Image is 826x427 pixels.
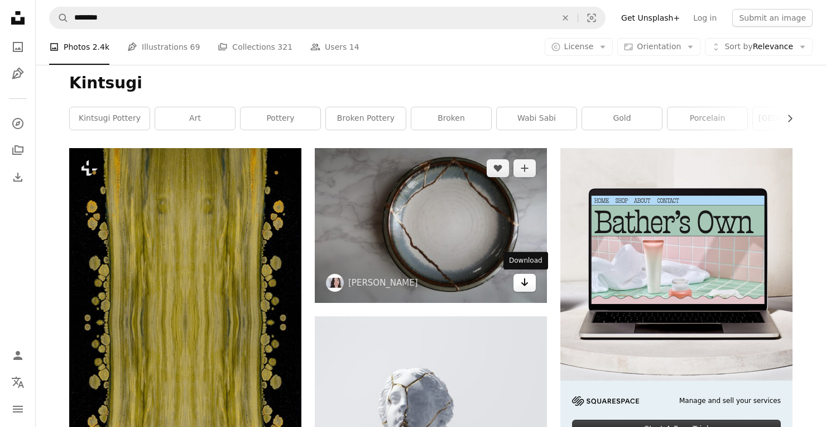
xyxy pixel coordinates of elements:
a: broken pottery [326,107,406,130]
h1: Kintsugi [69,73,793,93]
a: Explore [7,112,29,135]
a: gold [582,107,662,130]
button: Sort byRelevance [705,38,813,56]
span: Manage and sell your services [679,396,781,406]
span: 69 [190,41,200,53]
a: Log in [686,9,723,27]
a: pottery [241,107,320,130]
a: Home — Unsplash [7,7,29,31]
a: [PERSON_NAME] [348,277,418,288]
a: Illustrations [7,63,29,85]
a: Photos [7,36,29,58]
a: round brown and white ceramic plate [315,220,547,230]
span: 14 [349,41,359,53]
a: Get Unsplash+ [614,9,686,27]
span: Orientation [637,42,681,51]
a: wabi sabi [497,107,577,130]
img: round brown and white ceramic plate [315,148,547,303]
button: Clear [553,7,578,29]
span: 321 [277,41,292,53]
button: Add to Collection [513,159,536,177]
span: License [564,42,594,51]
a: Download [513,274,536,292]
img: file-1707883121023-8e3502977149image [560,148,793,381]
button: Orientation [617,38,700,56]
a: Download History [7,166,29,188]
button: Visual search [578,7,605,29]
button: scroll list to the right [780,107,793,130]
a: Users 14 [310,29,359,65]
img: file-1705255347840-230a6ab5bca9image [572,396,639,406]
a: broken [411,107,491,130]
button: Like [487,159,509,177]
button: License [545,38,613,56]
span: Sort by [724,42,752,51]
a: Collections 321 [218,29,292,65]
a: a picture of a green and yellow background [69,317,301,327]
a: Log in / Sign up [7,344,29,367]
div: Download [503,252,548,270]
span: Relevance [724,41,793,53]
a: Illustrations 69 [127,29,200,65]
a: kintsugi pottery [70,107,150,130]
a: Collections [7,139,29,162]
button: Language [7,371,29,393]
a: art [155,107,235,130]
button: Menu [7,398,29,420]
a: porcelain [667,107,747,130]
form: Find visuals sitewide [49,7,606,29]
button: Search Unsplash [50,7,69,29]
img: Go to Riho Kitagawa's profile [326,274,344,292]
button: Submit an image [732,9,813,27]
